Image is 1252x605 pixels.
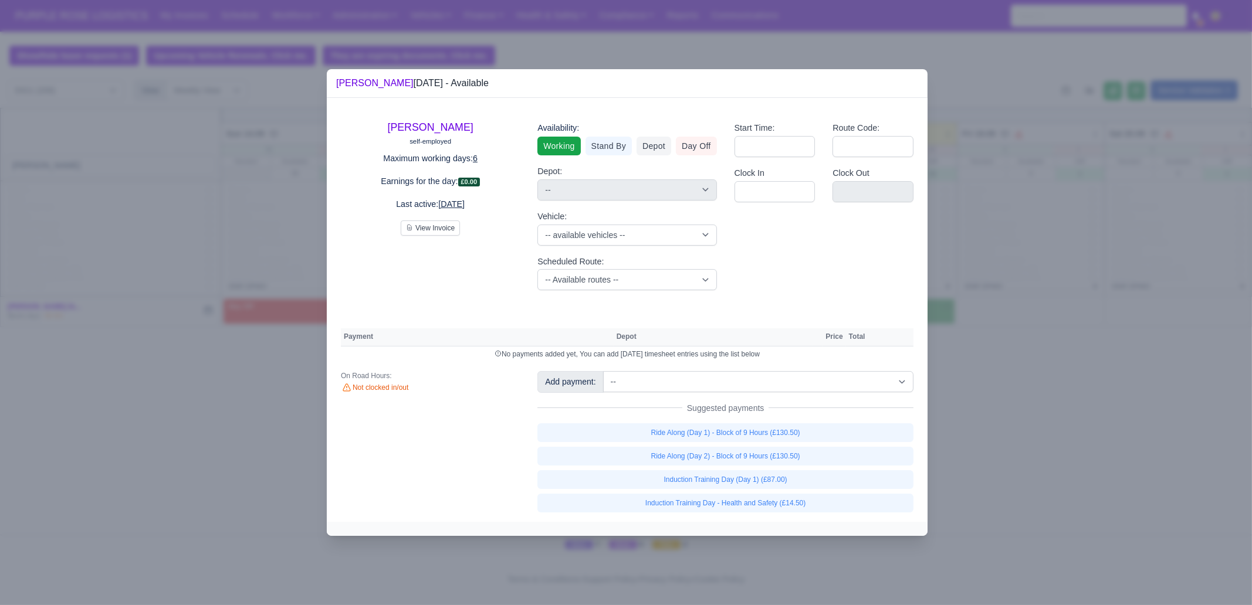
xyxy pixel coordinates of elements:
[537,447,913,465] a: Ride Along (Day 2) - Block of 9 Hours (£130.50)
[537,371,603,392] div: Add payment:
[833,121,879,135] label: Route Code:
[823,328,845,346] th: Price
[676,137,717,155] a: Day Off
[438,199,465,209] u: [DATE]
[537,470,913,489] a: Induction Training Day (Day 1) (£87.00)
[537,210,567,223] label: Vehicle:
[341,328,614,346] th: Payment
[401,220,460,236] button: View Invoice
[614,328,814,346] th: Depot
[336,78,414,88] a: [PERSON_NAME]
[341,152,520,165] p: Maximum working days:
[735,166,764,180] label: Clock In
[586,137,632,155] a: Stand By
[537,255,604,268] label: Scheduled Route:
[537,137,580,155] a: Working
[1193,549,1252,605] iframe: Chat Widget
[537,423,913,442] a: Ride Along (Day 1) - Block of 9 Hours (£130.50)
[537,121,716,135] div: Availability:
[473,154,478,163] u: 6
[388,121,473,133] a: [PERSON_NAME]
[537,494,913,512] a: Induction Training Day - Health and Safety (£14.50)
[410,138,451,145] small: self-employed
[637,137,671,155] a: Depot
[336,76,489,90] div: [DATE] - Available
[846,328,868,346] th: Total
[341,175,520,188] p: Earnings for the day:
[341,198,520,211] p: Last active:
[537,165,562,178] label: Depot:
[735,121,775,135] label: Start Time:
[341,346,913,362] td: No payments added yet, You can add [DATE] timesheet entries using the list below
[341,383,520,393] div: Not clocked in/out
[341,371,520,380] div: On Road Hours:
[682,402,769,414] span: Suggested payments
[458,178,481,186] span: £0.00
[833,166,869,180] label: Clock Out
